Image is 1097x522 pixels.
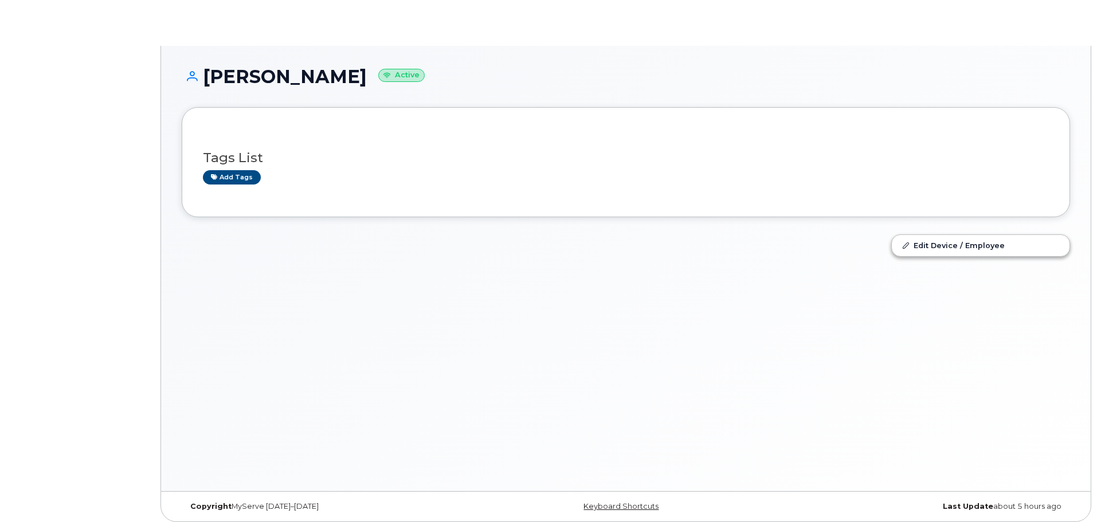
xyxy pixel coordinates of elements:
a: Add tags [203,170,261,185]
h1: [PERSON_NAME] [182,66,1070,87]
div: about 5 hours ago [774,502,1070,511]
div: MyServe [DATE]–[DATE] [182,502,478,511]
a: Edit Device / Employee [892,235,1069,256]
small: Active [378,69,425,82]
h3: Tags List [203,151,1049,165]
strong: Copyright [190,502,232,511]
a: Keyboard Shortcuts [583,502,659,511]
strong: Last Update [943,502,993,511]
